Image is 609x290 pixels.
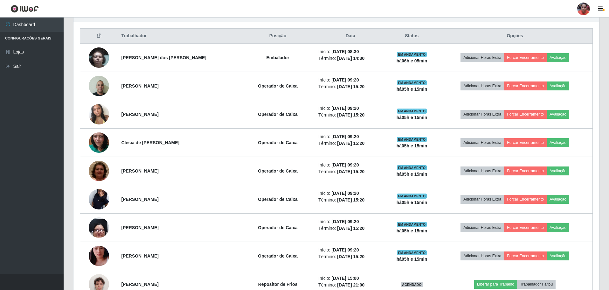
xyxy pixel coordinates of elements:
li: Início: [318,77,383,83]
time: [DATE] 14:30 [337,56,364,61]
button: Forçar Encerramento [504,53,547,62]
span: EM ANDAMENTO [397,80,427,85]
strong: [PERSON_NAME] [121,83,158,88]
strong: há 05 h e 15 min [397,143,427,148]
time: [DATE] 09:20 [331,134,359,139]
button: Forçar Encerramento [504,110,547,119]
li: Término: [318,140,383,147]
time: [DATE] 09:20 [331,191,359,196]
li: Término: [318,168,383,175]
time: [DATE] 15:20 [337,197,364,202]
li: Início: [318,218,383,225]
strong: Operador de Caixa [258,225,298,230]
img: CoreUI Logo [10,5,39,13]
strong: há 05 h e 15 min [397,172,427,177]
button: Adicionar Horas Extra [460,251,504,260]
time: [DATE] 15:00 [331,276,359,281]
strong: [PERSON_NAME] dos [PERSON_NAME] [121,55,206,60]
button: Avaliação [547,81,569,90]
strong: há 06 h e 05 min [397,58,427,63]
th: Posição [241,29,315,44]
strong: Operador de Caixa [258,168,298,173]
strong: Operador de Caixa [258,140,298,145]
span: EM ANDAMENTO [397,52,427,57]
time: [DATE] 09:20 [331,219,359,224]
strong: há 05 h e 15 min [397,257,427,262]
li: Término: [318,282,383,288]
strong: [PERSON_NAME] [121,253,158,258]
li: Início: [318,105,383,112]
strong: Operador de Caixa [258,112,298,117]
button: Forçar Encerramento [504,138,547,147]
span: EM ANDAMENTO [397,109,427,114]
th: Status [386,29,438,44]
li: Início: [318,275,383,282]
button: Avaliação [547,138,569,147]
strong: há 05 h e 15 min [397,200,427,205]
li: Início: [318,162,383,168]
time: [DATE] 15:20 [337,226,364,231]
img: 1720400321152.jpeg [89,72,109,99]
strong: há 05 h e 15 min [397,228,427,233]
time: [DATE] 09:20 [331,162,359,167]
li: Início: [318,133,383,140]
strong: Operador de Caixa [258,83,298,88]
time: [DATE] 15:20 [337,84,364,89]
span: AGENDADO [401,282,423,287]
li: Início: [318,247,383,253]
th: Data [315,29,386,44]
button: Liberar para Trabalho [474,280,517,289]
time: [DATE] 15:20 [337,112,364,117]
button: Adicionar Horas Extra [460,53,504,62]
button: Forçar Encerramento [504,195,547,204]
span: EM ANDAMENTO [397,194,427,199]
button: Adicionar Horas Extra [460,81,504,90]
time: [DATE] 09:20 [331,77,359,82]
strong: [PERSON_NAME] [121,197,158,202]
li: Término: [318,83,383,90]
li: Término: [318,112,383,118]
li: Término: [318,55,383,62]
strong: Clesia de [PERSON_NAME] [121,140,179,145]
button: Forçar Encerramento [504,81,547,90]
img: 1754840116013.jpeg [89,238,109,274]
strong: há 05 h e 15 min [397,87,427,92]
time: [DATE] 09:20 [331,106,359,111]
button: Forçar Encerramento [504,166,547,175]
img: 1657575579568.jpeg [89,44,109,71]
button: Avaliação [547,110,569,119]
span: EM ANDAMENTO [397,222,427,227]
img: 1748467830576.jpeg [89,205,109,250]
span: EM ANDAMENTO [397,165,427,170]
th: Trabalhador [117,29,241,44]
strong: Operador de Caixa [258,197,298,202]
li: Término: [318,225,383,232]
strong: Embalador [266,55,289,60]
button: Trabalhador Faltou [517,280,556,289]
button: Adicionar Horas Extra [460,166,504,175]
span: EM ANDAMENTO [397,250,427,255]
strong: [PERSON_NAME] [121,168,158,173]
time: [DATE] 21:00 [337,282,364,287]
button: Adicionar Horas Extra [460,110,504,119]
li: Término: [318,253,383,260]
button: Adicionar Horas Extra [460,138,504,147]
time: [DATE] 09:20 [331,247,359,252]
strong: [PERSON_NAME] [121,282,158,287]
button: Avaliação [547,195,569,204]
button: Avaliação [547,251,569,260]
strong: há 05 h e 15 min [397,115,427,120]
time: [DATE] 15:20 [337,254,364,259]
img: 1706032764745.jpeg [89,101,109,128]
span: EM ANDAMENTO [397,137,427,142]
time: [DATE] 08:30 [331,49,359,54]
button: Avaliação [547,166,569,175]
li: Início: [318,190,383,197]
img: 1756260956373.jpeg [89,149,109,192]
button: Avaliação [547,223,569,232]
button: Adicionar Horas Extra [460,223,504,232]
strong: Operador de Caixa [258,253,298,258]
button: Adicionar Horas Extra [460,195,504,204]
time: [DATE] 15:20 [337,141,364,146]
img: 1749509895091.jpeg [89,120,109,165]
